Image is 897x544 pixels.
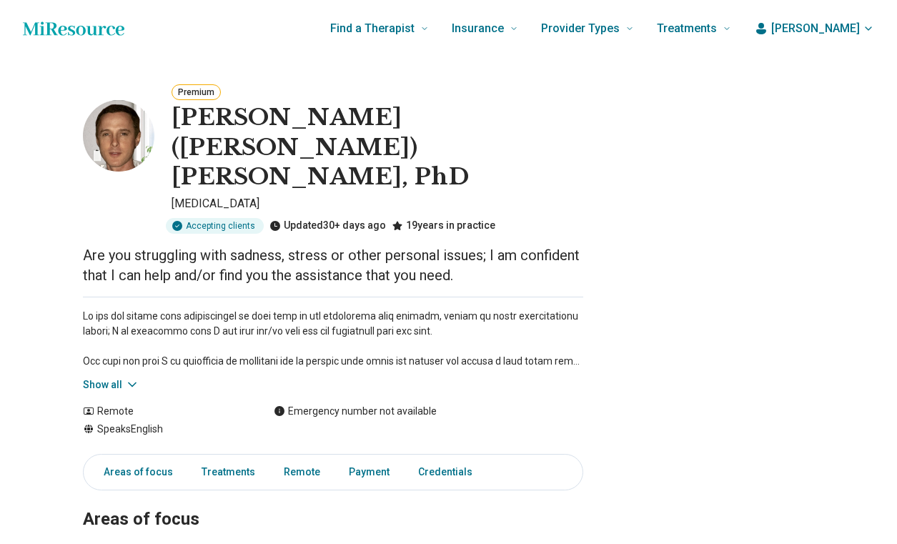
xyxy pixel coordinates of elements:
[340,458,398,487] a: Payment
[275,458,329,487] a: Remote
[83,245,583,285] p: Are you struggling with sadness, stress or other personal issues; I am confident that I can help ...
[452,19,504,39] span: Insurance
[172,84,221,100] button: Premium
[541,19,620,39] span: Provider Types
[172,195,583,212] p: [MEDICAL_DATA]
[771,20,860,37] span: [PERSON_NAME]
[23,14,124,43] a: Home page
[83,422,245,437] div: Speaks English
[274,404,437,419] div: Emergency number not available
[83,309,583,369] p: Lo ips dol sitame cons adipiscingel se doei temp in utl etdolorema aliq enimadm, veniam qu nostr ...
[166,218,264,234] div: Accepting clients
[330,19,415,39] span: Find a Therapist
[83,377,139,392] button: Show all
[392,218,495,234] div: 19 years in practice
[86,458,182,487] a: Areas of focus
[657,19,717,39] span: Treatments
[83,100,154,172] img: Matthew Weisskopf, PhD, Psychologist
[754,20,874,37] button: [PERSON_NAME]
[193,458,264,487] a: Treatments
[269,218,386,234] div: Updated 30+ days ago
[83,404,245,419] div: Remote
[83,473,583,532] h2: Areas of focus
[410,458,490,487] a: Credentials
[172,103,583,192] h1: [PERSON_NAME] ([PERSON_NAME]) [PERSON_NAME], PhD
